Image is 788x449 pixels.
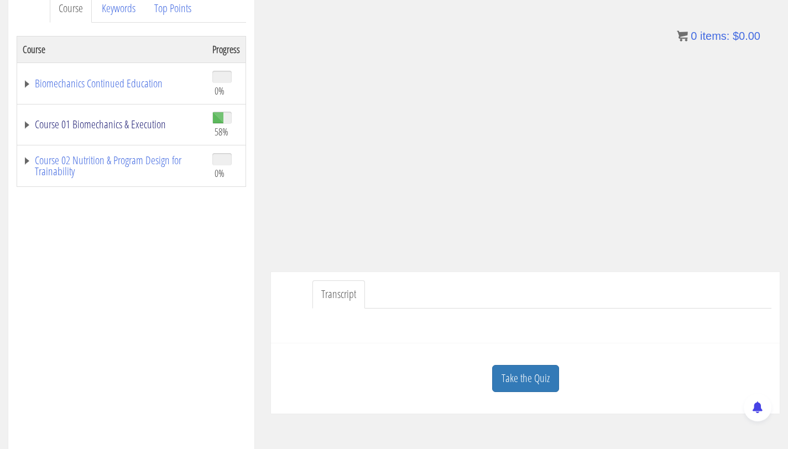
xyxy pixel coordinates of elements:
[691,30,697,42] span: 0
[215,126,228,138] span: 58%
[677,30,760,42] a: 0 items: $0.00
[207,36,246,62] th: Progress
[215,85,225,97] span: 0%
[733,30,739,42] span: $
[23,119,201,130] a: Course 01 Biomechanics & Execution
[700,30,729,42] span: items:
[733,30,760,42] bdi: 0.00
[677,30,688,41] img: icon11.png
[23,155,201,177] a: Course 02 Nutrition & Program Design for Trainability
[492,365,559,392] a: Take the Quiz
[312,280,365,309] a: Transcript
[23,78,201,89] a: Biomechanics Continued Education
[17,36,207,62] th: Course
[215,167,225,179] span: 0%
